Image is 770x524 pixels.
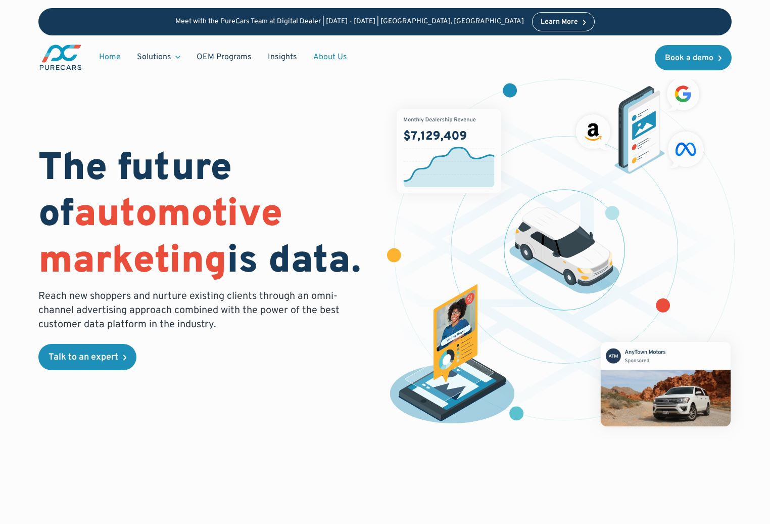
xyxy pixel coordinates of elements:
a: Insights [260,48,305,67]
img: illustration of a vehicle [509,207,619,294]
div: Solutions [137,52,171,63]
p: Meet with the PureCars Team at Digital Dealer | [DATE] - [DATE] | [GEOGRAPHIC_DATA], [GEOGRAPHIC_... [175,18,524,26]
img: chart showing monthly dealership revenue of $7m [397,109,501,193]
img: mockup of facebook post [583,324,748,444]
a: Home [91,48,129,67]
a: OEM Programs [188,48,260,67]
a: main [38,43,83,71]
div: Talk to an expert [49,353,118,362]
a: Talk to an expert [38,344,136,370]
h1: The future of is data. [38,147,373,285]
div: Book a demo [665,54,713,62]
a: Learn More [532,12,595,31]
div: Learn More [541,19,578,26]
div: Solutions [129,48,188,67]
img: purecars logo [38,43,83,71]
a: Book a demo [655,45,732,70]
img: persona of a buyer [380,284,524,428]
span: automotive marketing [38,191,282,286]
img: ads on social media and advertising partners [571,73,709,174]
a: About Us [305,48,355,67]
p: Reach new shoppers and nurture existing clients through an omni-channel advertising approach comb... [38,289,346,332]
